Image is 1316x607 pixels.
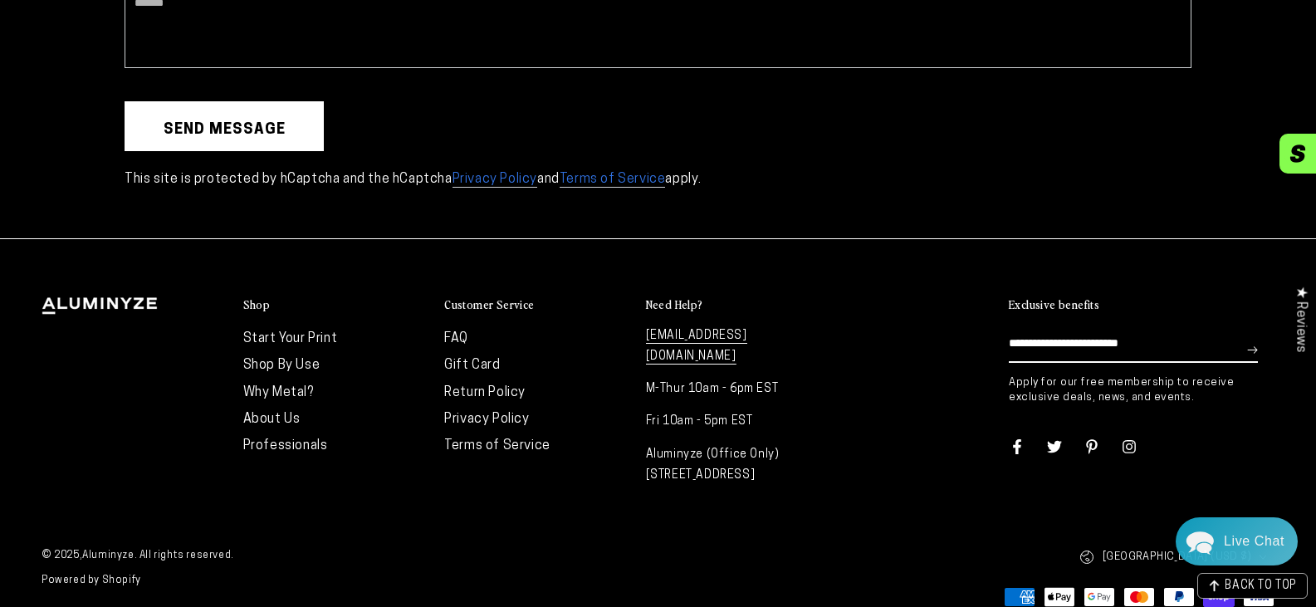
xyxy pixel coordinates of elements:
[243,297,428,313] summary: Shop
[444,413,529,426] a: Privacy Policy
[646,411,831,432] p: Fri 10am - 5pm EST
[1103,547,1251,566] span: [GEOGRAPHIC_DATA] (USD $)
[1247,326,1258,375] button: Subscribe
[646,444,831,486] p: Aluminyze (Office Only) [STREET_ADDRESS]
[444,439,550,453] a: Terms of Service
[1079,539,1274,575] button: [GEOGRAPHIC_DATA] (USD $)
[1224,517,1284,565] div: Contact Us Directly
[42,544,658,569] small: © 2025, . All rights reserved.
[243,297,271,312] h2: Shop
[1009,375,1274,405] p: Apply for our free membership to receive exclusive deals, news, and events.
[444,359,500,372] a: Gift Card
[646,297,831,313] summary: Need Help?
[444,297,629,313] summary: Customer Service
[82,551,134,560] a: Aluminyze
[646,330,747,365] a: [EMAIL_ADDRESS][DOMAIN_NAME]
[243,332,338,345] a: Start Your Print
[444,332,468,345] a: FAQ
[243,386,314,399] a: Why Metal?
[444,386,526,399] a: Return Policy
[453,173,537,188] a: Privacy Policy
[125,168,1191,192] p: This site is protected by hCaptcha and the hCaptcha and apply.
[646,297,703,312] h2: Need Help?
[444,297,534,312] h2: Customer Service
[1225,580,1297,592] span: BACK TO TOP
[42,575,141,585] a: Powered by Shopify
[646,379,831,399] p: M-Thur 10am - 6pm EST
[243,359,320,372] a: Shop By Use
[243,413,301,426] a: About Us
[125,101,324,151] button: Send message
[243,439,328,453] a: Professionals
[1009,297,1099,312] h2: Exclusive benefits
[1009,297,1274,313] summary: Exclusive benefits
[1284,273,1316,365] div: Click to open Judge.me floating reviews tab
[560,173,666,188] a: Terms of Service
[1176,517,1298,565] div: Chat widget toggle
